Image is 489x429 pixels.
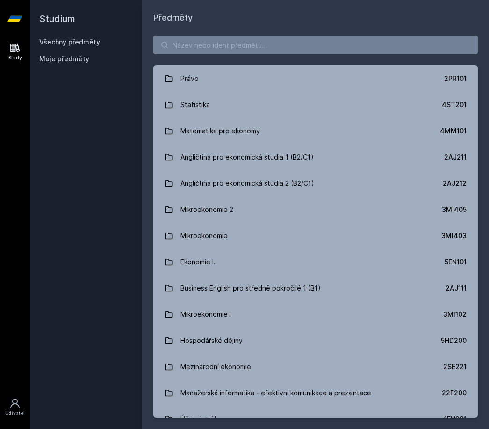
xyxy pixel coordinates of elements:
[441,336,467,345] div: 5HD200
[153,301,478,327] a: Mikroekonomie I 3MI102
[444,414,467,424] div: 1FU201
[180,253,216,271] div: Ekonomie I.
[445,257,467,267] div: 5EN101
[153,275,478,301] a: Business English pro středně pokročilé 1 (B1) 2AJ111
[2,37,28,66] a: Study
[440,126,467,136] div: 4MM101
[153,249,478,275] a: Ekonomie I. 5EN101
[180,122,260,140] div: Matematika pro ekonomy
[180,384,371,402] div: Manažerská informatika - efektivní komunikace a prezentace
[442,388,467,398] div: 22F200
[441,231,467,240] div: 3MI403
[180,69,199,88] div: Právo
[180,279,321,298] div: Business English pro středně pokročilé 1 (B1)
[180,410,218,429] div: Účetnictví I.
[442,205,467,214] div: 3MI405
[153,196,478,223] a: Mikroekonomie 2 3MI405
[443,362,467,371] div: 2SE221
[180,226,228,245] div: Mikroekonomie
[153,11,478,24] h1: Předměty
[180,305,231,324] div: Mikroekonomie I
[443,310,467,319] div: 3MI102
[180,331,243,350] div: Hospodářské dějiny
[39,38,100,46] a: Všechny předměty
[180,174,314,193] div: Angličtina pro ekonomická studia 2 (B2/C1)
[442,100,467,109] div: 4ST201
[153,144,478,170] a: Angličtina pro ekonomická studia 1 (B2/C1) 2AJ211
[8,54,22,61] div: Study
[2,393,28,422] a: Uživatel
[153,92,478,118] a: Statistika 4ST201
[180,95,210,114] div: Statistika
[180,148,314,167] div: Angličtina pro ekonomická studia 1 (B2/C1)
[153,354,478,380] a: Mezinárodní ekonomie 2SE221
[153,327,478,354] a: Hospodářské dějiny 5HD200
[180,200,233,219] div: Mikroekonomie 2
[5,410,25,417] div: Uživatel
[444,153,467,162] div: 2AJ211
[153,170,478,196] a: Angličtina pro ekonomická studia 2 (B2/C1) 2AJ212
[153,118,478,144] a: Matematika pro ekonomy 4MM101
[180,357,251,376] div: Mezinárodní ekonomie
[446,284,467,293] div: 2AJ111
[153,380,478,406] a: Manažerská informatika - efektivní komunikace a prezentace 22F200
[444,74,467,83] div: 2PR101
[153,223,478,249] a: Mikroekonomie 3MI403
[39,54,89,64] span: Moje předměty
[443,179,467,188] div: 2AJ212
[153,65,478,92] a: Právo 2PR101
[153,36,478,54] input: Název nebo ident předmětu…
